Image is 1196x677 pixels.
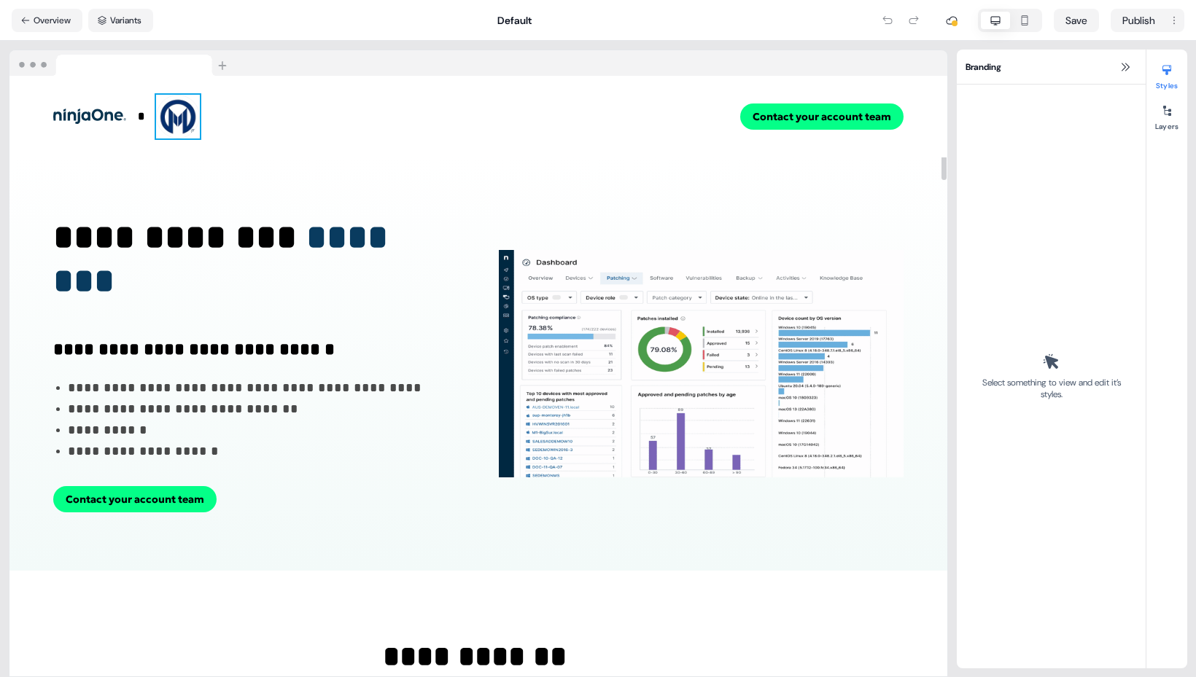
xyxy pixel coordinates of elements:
div: Contact your account team [53,486,458,512]
div: Default [497,13,532,28]
button: Contact your account team [740,103,904,130]
button: Save [1054,9,1099,32]
button: Layers [1146,99,1187,131]
img: Browser topbar [9,50,233,77]
button: Variants [88,9,153,32]
button: Publish [1111,9,1164,32]
div: Select something to view and edit it’s styles. [977,377,1125,400]
button: Overview [12,9,82,32]
div: Branding [957,50,1146,85]
button: Contact your account team [53,486,217,512]
button: Styles [1146,58,1187,90]
div: Contact your account team [484,103,904,130]
img: Image [499,216,904,512]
